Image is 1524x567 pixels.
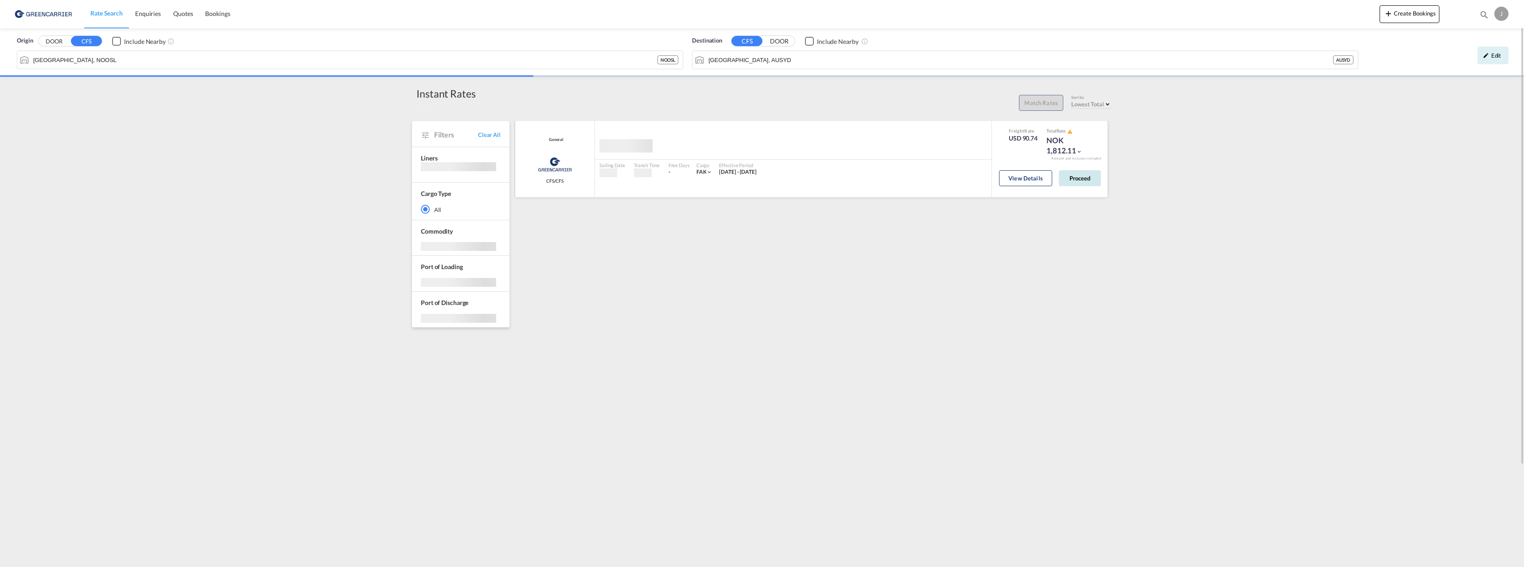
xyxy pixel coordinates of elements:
[434,130,478,140] span: Filters
[719,168,757,175] span: [DATE] - [DATE]
[657,55,679,64] div: NOOSL
[861,38,868,45] md-icon: Unchecked: Ignores neighbouring ports when fetching rates.Checked : Includes neighbouring ports w...
[421,299,468,306] span: Port of Discharge
[1383,8,1394,19] md-icon: icon-plus 400-fg
[17,36,33,45] span: Origin
[1046,128,1091,135] div: Total Rate
[1066,128,1073,135] button: icon-alert
[90,9,123,17] span: Rate Search
[764,36,795,47] button: DOOR
[416,86,476,101] div: Instant Rates
[421,227,453,235] span: Commodity
[205,10,230,17] span: Bookings
[167,38,175,45] md-icon: Unchecked: Ignores neighbouring ports when fetching rates.Checked : Includes neighbouring ports w...
[599,162,625,168] div: Sailing Date
[1046,135,1091,156] div: NOK 1,812.11
[1479,10,1489,23] div: icon-magnify
[112,36,166,46] md-checkbox: Checkbox No Ink
[669,168,670,176] div: -
[13,4,73,24] img: e39c37208afe11efa9cb1d7a6ea7d6f5.png
[1071,101,1104,108] span: Lowest Total
[1494,7,1508,21] div: J
[124,37,166,46] div: Include Nearby
[1009,134,1038,143] div: USD 90.74
[708,53,1333,66] input: Search by Port
[1380,5,1439,23] button: icon-plus 400-fgCreate Bookings
[546,178,564,184] span: CFS/CFS
[696,168,707,175] span: FAK
[634,162,660,168] div: Transit Time
[1076,149,1082,155] md-icon: icon-chevron-down
[1009,128,1038,134] div: Freight Rate
[719,168,757,176] div: 01 Sep 2025 - 30 Sep 2025
[1479,10,1489,20] md-icon: icon-magnify
[421,263,463,270] span: Port of Loading
[669,162,690,168] div: Free Days
[1483,52,1489,59] md-icon: icon-pencil
[731,36,762,46] button: CFS
[1019,95,1063,111] button: Match Rates
[17,51,683,69] md-input-container: Oslo, NOOSL
[478,131,501,139] span: Clear All
[421,154,437,162] span: Liners
[706,169,712,175] md-icon: icon-chevron-down
[817,37,859,46] div: Include Nearby
[1059,170,1101,186] button: Proceed
[547,137,563,143] span: General
[547,137,563,143] div: Contract / Rate Agreement / Tariff / Spot Pricing Reference Number: General
[135,10,161,17] span: Enquiries
[696,162,713,168] div: Cargo
[692,36,722,45] span: Destination
[71,36,102,46] button: CFS
[999,170,1052,186] button: View Details
[421,205,501,214] md-radio-button: All
[173,10,193,17] span: Quotes
[535,153,575,176] img: Greencarrier Consolidators
[1071,98,1112,108] md-select: Select: Lowest Total
[719,162,757,168] div: Effective Period
[1477,47,1508,64] div: icon-pencilEdit
[39,36,70,47] button: DOOR
[805,36,859,46] md-checkbox: Checkbox No Ink
[421,189,451,198] div: Cargo Type
[1071,95,1112,101] div: Sort by
[1333,55,1354,64] div: AUSYD
[33,53,657,66] input: Search by Port
[1067,129,1073,134] md-icon: icon-alert
[1045,156,1108,161] div: Remark and Inclusion included
[692,51,1358,69] md-input-container: Sydney, AUSYD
